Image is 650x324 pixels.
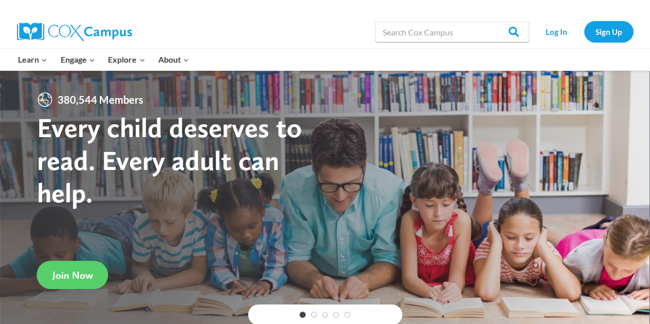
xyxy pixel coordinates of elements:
a: Sign Up [584,21,634,42]
span: Join Now [52,269,93,281]
span: Explore [108,53,145,66]
img: Cox Campus [17,23,132,41]
a: 5 [344,312,350,318]
input: Search Cox Campus [375,22,529,42]
span: Engage [61,53,95,66]
span: Learn [18,53,47,66]
a: Join Now [37,261,108,289]
a: 1 [300,312,306,318]
a: Log In [534,21,579,42]
span: 380,544 Members [53,91,147,108]
nav: Primary Navigation [12,49,196,70]
a: 3 [322,312,328,318]
nav: Secondary Navigation [534,21,634,42]
a: 2 [311,312,317,318]
a: 4 [333,312,339,318]
span: About [158,53,189,66]
strong: Every child deserves to read. Every adult can help. [37,111,302,209]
